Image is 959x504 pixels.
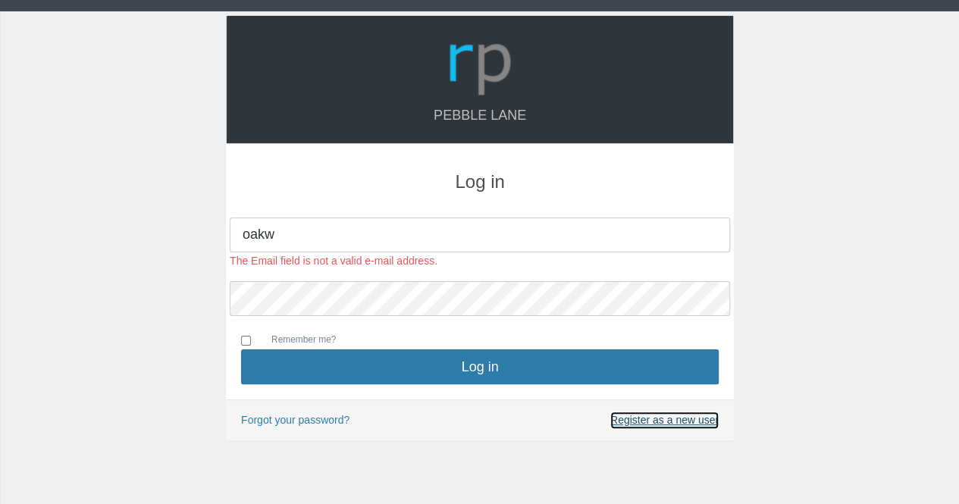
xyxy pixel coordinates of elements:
[230,218,730,252] input: Your Email
[230,255,437,267] span: The Email field is not a valid e-mail address.
[256,333,336,349] label: Remember me?
[241,336,251,346] input: Remember me?
[242,108,718,124] h4: Pebble Lane
[241,349,719,384] button: Log in
[241,414,349,426] a: Forgot your password?
[610,412,719,429] a: Register as a new user
[241,172,719,192] h3: Log in
[443,27,516,100] img: Logo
